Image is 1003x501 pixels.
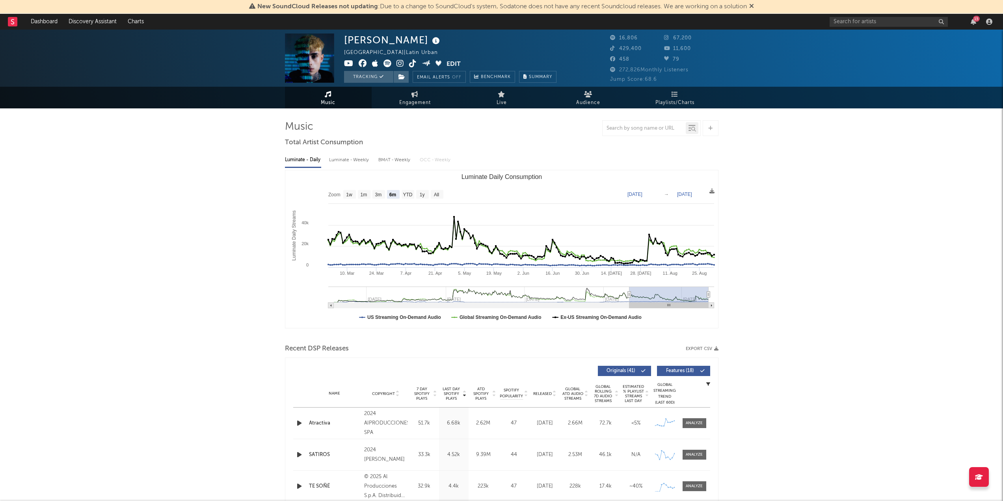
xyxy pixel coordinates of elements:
[664,57,679,62] span: 79
[378,153,412,167] div: BMAT - Weekly
[562,387,584,401] span: Global ATD Audio Streams
[545,271,560,276] text: 16. Jun
[375,192,381,197] text: 3m
[441,451,467,459] div: 4.52k
[677,192,692,197] text: [DATE]
[545,87,632,108] a: Audience
[519,71,556,83] button: Summary
[610,57,629,62] span: 458
[560,315,642,320] text: Ex-US Streaming On-Demand Audio
[441,387,462,401] span: Last Day Spotify Plays
[653,382,677,406] div: Global Streaming Trend (Last 60D)
[623,482,649,490] div: ~ 40 %
[364,409,407,438] div: 2024 AIPRODUCCIONES SPA
[471,451,496,459] div: 9.39M
[470,71,515,83] a: Benchmark
[562,451,588,459] div: 2.53M
[603,125,686,132] input: Search by song name or URL
[517,271,529,276] text: 2. Jun
[576,98,600,108] span: Audience
[285,87,372,108] a: Music
[419,192,424,197] text: 1y
[603,369,639,373] span: Originals ( 41 )
[601,271,622,276] text: 14. [DATE]
[364,472,407,501] div: © 2025 Al Producciones S.p.A. Distribuido por Warner Music Chile S.A.
[664,35,692,41] span: 67,200
[627,192,642,197] text: [DATE]
[529,75,552,79] span: Summary
[575,271,589,276] text: 30. Jun
[532,482,558,490] div: [DATE]
[481,73,511,82] span: Benchmark
[360,192,367,197] text: 1m
[592,451,619,459] div: 46.1k
[329,153,370,167] div: Luminate - Weekly
[257,4,378,10] span: New SoundCloud Releases not updating
[459,315,541,320] text: Global Streaming On-Demand Audio
[598,366,651,376] button: Originals(41)
[458,271,471,276] text: 5. May
[306,263,308,267] text: 0
[400,271,411,276] text: 7. Apr
[830,17,948,27] input: Search for artists
[369,271,384,276] text: 24. Mar
[749,4,754,10] span: Dismiss
[610,35,638,41] span: 16,806
[346,192,352,197] text: 1w
[309,451,361,459] a: SATIROS
[257,4,747,10] span: : Due to a change to SoundCloud's system, Sodatone does not have any recent Soundcloud releases. ...
[562,419,588,427] div: 2.66M
[532,419,558,427] div: [DATE]
[441,482,467,490] div: 4.4k
[367,315,441,320] text: US Streaming On-Demand Audio
[309,391,361,397] div: Name
[471,387,491,401] span: ATD Spotify Plays
[497,98,507,108] span: Live
[657,366,710,376] button: Features(18)
[592,419,619,427] div: 72.7k
[403,192,412,197] text: YTD
[344,48,447,58] div: [GEOGRAPHIC_DATA] | Latin Urban
[344,34,442,47] div: [PERSON_NAME]
[291,210,297,261] text: Luminate Daily Streams
[344,71,393,83] button: Tracking
[411,482,437,490] div: 32.9k
[285,170,718,328] svg: Luminate Daily Consumption
[486,271,502,276] text: 19. May
[413,71,466,83] button: Email AlertsOff
[309,482,361,490] a: TE SOÑÉ
[434,192,439,197] text: All
[471,419,496,427] div: 2.62M
[533,391,552,396] span: Released
[301,220,309,225] text: 40k
[328,192,341,197] text: Zoom
[25,14,63,30] a: Dashboard
[461,173,542,180] text: Luminate Daily Consumption
[623,384,644,403] span: Estimated % Playlist Streams Last Day
[63,14,122,30] a: Discovery Assistant
[630,271,651,276] text: 28. [DATE]
[411,419,437,427] div: 51.7k
[592,482,619,490] div: 17.4k
[301,241,309,246] text: 20k
[610,46,642,51] span: 429,400
[610,77,657,82] span: Jump Score: 68.6
[592,384,614,403] span: Global Rolling 7D Audio Streams
[122,14,149,30] a: Charts
[562,482,588,490] div: 228k
[662,369,698,373] span: Features ( 18 )
[441,419,467,427] div: 6.68k
[399,98,431,108] span: Engagement
[372,391,395,396] span: Copyright
[321,98,335,108] span: Music
[500,482,528,490] div: 47
[285,153,321,167] div: Luminate - Daily
[389,192,396,197] text: 6m
[610,67,689,73] span: 272,826 Monthly Listeners
[532,451,558,459] div: [DATE]
[664,192,669,197] text: →
[309,419,361,427] div: Atractiva
[973,16,980,22] div: 15
[623,451,649,459] div: N/A
[692,271,707,276] text: 25. Aug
